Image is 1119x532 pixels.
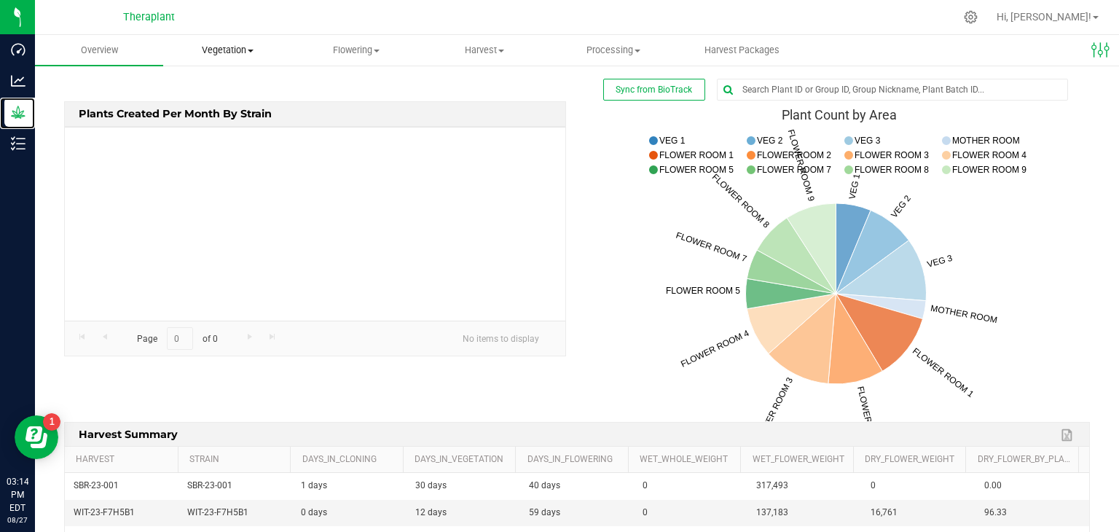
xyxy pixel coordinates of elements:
a: Harvest Packages [678,35,806,66]
button: Sync from BioTrack [603,79,705,101]
a: Days_in_Flowering [527,454,623,466]
a: Days_in_Vegetation [415,454,510,466]
a: Dry_Flower_Weight [865,454,960,466]
td: 0 [862,473,975,499]
td: 0 days [292,500,406,526]
td: 16,761 [862,500,975,526]
span: Plants Created per Month by Strain [75,102,276,125]
td: SBR-23-001 [178,473,292,499]
text: VEG 2 [757,136,783,146]
iframe: Resource center unread badge [43,413,60,431]
span: Harvest Summary [75,423,182,445]
div: Manage settings [962,10,980,24]
inline-svg: Dashboard [11,42,25,57]
a: Export to Excel [1057,426,1079,445]
td: 40 days [520,473,634,499]
a: Harvest [420,35,549,66]
td: WIT-23-F7H5B1 [178,500,292,526]
iframe: Resource center [15,415,58,459]
text: VEG 3 [855,136,881,146]
p: 03:14 PM EDT [7,475,28,515]
td: 317,493 [747,473,861,499]
a: Flowering [292,35,420,66]
a: Strain [189,454,285,466]
span: Hi, [PERSON_NAME]! [997,11,1091,23]
text: FLOWER ROOM 3 [855,150,929,160]
span: Theraplant [123,11,175,23]
span: Page of 0 [125,327,229,350]
text: FLOWER ROOM 4 [952,150,1026,160]
a: Harvest [76,454,172,466]
text: FLOWER ROOM 2 [757,150,831,160]
p: 08/27 [7,515,28,525]
td: 1 days [292,473,406,499]
a: Wet_Whole_Weight [640,454,735,466]
inline-svg: Analytics [11,74,25,88]
inline-svg: Grow [11,105,25,120]
span: Harvest [421,44,548,57]
td: SBR-23-001 [65,473,178,499]
td: WIT-23-F7H5B1 [65,500,178,526]
a: Days_in_Cloning [302,454,398,466]
span: Harvest Packages [685,44,799,57]
span: Flowering [293,44,420,57]
a: Overview [35,35,163,66]
td: 59 days [520,500,634,526]
td: 30 days [407,473,520,499]
td: 0.00 [975,473,1089,499]
a: Wet_Flower_Weight [753,454,848,466]
text: FLOWER ROOM 1 [659,150,734,160]
text: MOTHER ROOM [952,136,1020,146]
td: 137,183 [747,500,861,526]
td: 12 days [407,500,520,526]
td: 96.33 [975,500,1089,526]
span: Processing [550,44,677,57]
text: FLOWER ROOM 8 [855,165,929,175]
td: 0 [634,473,747,499]
td: 0 [634,500,747,526]
inline-svg: Inventory [11,136,25,151]
span: Overview [61,44,138,57]
span: No items to display [451,327,551,349]
div: Plant Count by Area [588,108,1090,122]
a: Vegetation [163,35,291,66]
text: FLOWER ROOM 5 [659,165,734,175]
span: Sync from BioTrack [616,85,692,95]
a: Processing [549,35,678,66]
input: Search Plant ID or Group ID, Group Nickname, Plant Batch ID... [718,79,1067,100]
span: Vegetation [164,44,291,57]
text: FLOWER ROOM 7 [757,165,831,175]
a: Dry_Flower_by_Plant [978,454,1073,466]
text: VEG 1 [659,136,686,146]
text: FLOWER ROOM 9 [952,165,1026,175]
